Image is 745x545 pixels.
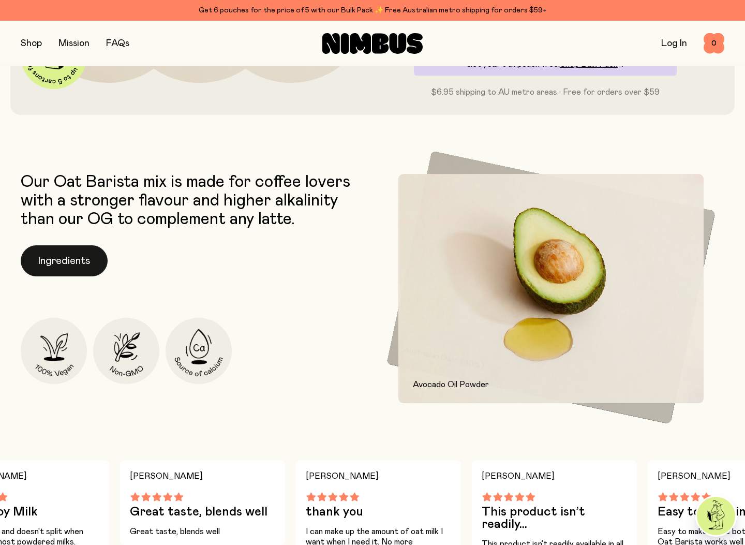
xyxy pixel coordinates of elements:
a: Log In [661,39,687,48]
button: 0 [704,33,724,54]
p: Avocado Oil Powder [413,378,689,391]
button: Ingredients [21,245,108,276]
p: Great taste, blends well [130,526,275,537]
h4: [PERSON_NAME] [306,468,451,484]
h3: This product isn’t readily... [482,506,627,531]
a: Mission [58,39,90,48]
h3: Great taste, blends well [130,506,275,518]
h4: [PERSON_NAME] [482,468,627,484]
h4: [PERSON_NAME] [130,468,275,484]
h3: thank you [306,506,451,518]
a: FAQs [106,39,129,48]
img: agent [697,497,735,535]
div: Get 6 pouches for the price of 5 with our Bulk Pack ✨ Free Australian metro shipping for orders $59+ [21,4,724,17]
p: Our Oat Barista mix is made for coffee lovers with a stronger flavour and higher alkalinity than ... [21,173,367,229]
p: $6.95 shipping to AU metro areas · Free for orders over $59 [414,86,677,98]
img: Avocado and avocado oil [398,174,704,403]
